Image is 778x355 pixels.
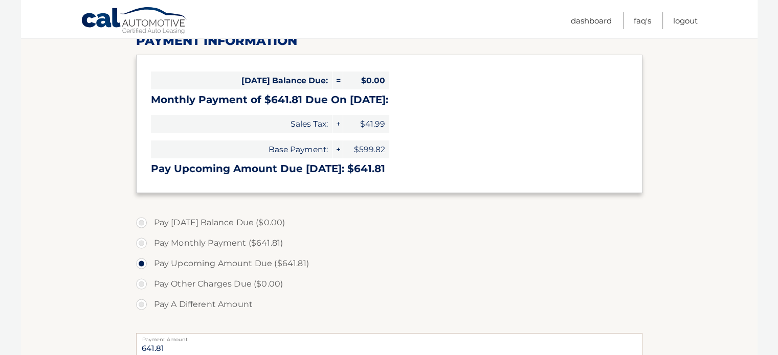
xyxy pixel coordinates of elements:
label: Pay Upcoming Amount Due ($641.81) [136,253,642,274]
label: Pay [DATE] Balance Due ($0.00) [136,212,642,233]
a: Dashboard [571,12,612,29]
span: = [332,72,343,89]
span: + [332,115,343,133]
span: [DATE] Balance Due: [151,72,332,89]
span: $0.00 [343,72,389,89]
a: Cal Automotive [81,7,188,36]
span: $599.82 [343,140,389,158]
span: Base Payment: [151,140,332,158]
span: Sales Tax: [151,115,332,133]
a: FAQ's [634,12,651,29]
label: Payment Amount [136,333,642,341]
label: Pay Other Charges Due ($0.00) [136,274,642,294]
h2: Payment Information [136,33,642,49]
h3: Monthly Payment of $641.81 Due On [DATE]: [151,93,628,106]
a: Logout [673,12,698,29]
label: Pay Monthly Payment ($641.81) [136,233,642,253]
span: $41.99 [343,115,389,133]
h3: Pay Upcoming Amount Due [DATE]: $641.81 [151,162,628,175]
label: Pay A Different Amount [136,294,642,315]
span: + [332,140,343,158]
